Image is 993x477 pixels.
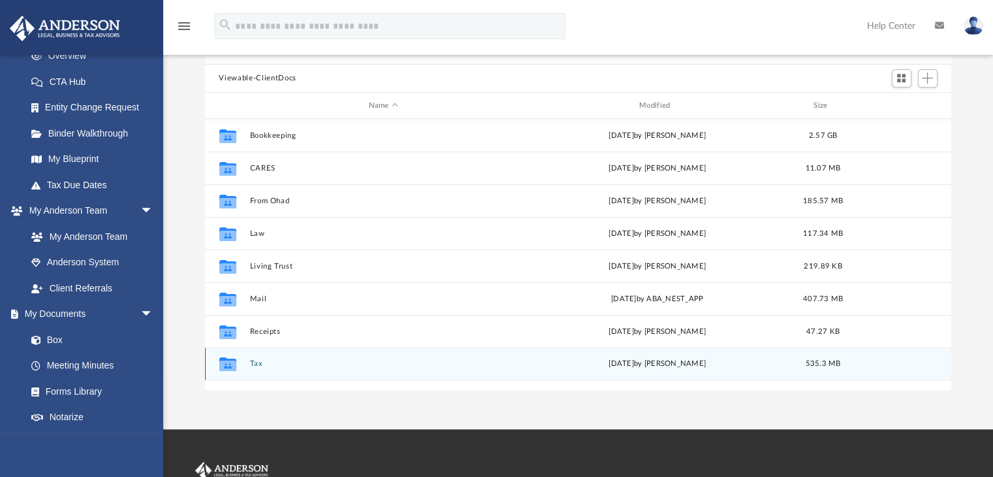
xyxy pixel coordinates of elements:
[249,164,517,173] button: CARES
[249,262,517,271] button: Living Trust
[808,132,837,139] span: 2.57 GB
[523,293,791,305] div: [DATE] by ABA_NEST_APP
[249,197,517,205] button: From Ohad
[802,197,842,205] span: 185.57 MB
[855,100,946,112] div: id
[205,119,952,389] div: grid
[523,195,791,207] div: [DATE] by [PERSON_NAME]
[802,295,842,303] span: 407.73 MB
[18,146,166,173] a: My Blueprint
[140,430,166,457] span: arrow_drop_down
[523,100,791,112] div: Modified
[249,229,517,238] button: Law
[6,16,124,41] img: Anderson Advisors Platinum Portal
[18,378,160,404] a: Forms Library
[18,250,166,276] a: Anderson System
[523,130,791,142] div: [DATE] by [PERSON_NAME]
[523,326,791,338] div: [DATE] by [PERSON_NAME]
[523,359,791,370] div: [DATE] by [PERSON_NAME]
[18,43,173,69] a: Overview
[806,328,839,335] span: 47.27 KB
[249,100,517,112] div: Name
[140,301,166,328] span: arrow_drop_down
[523,261,791,272] div: [DATE] by [PERSON_NAME]
[18,327,160,353] a: Box
[523,163,791,174] div: [DATE] by [PERSON_NAME]
[18,223,160,250] a: My Anderson Team
[176,18,192,34] i: menu
[210,100,243,112] div: id
[802,230,842,237] span: 117.34 MB
[805,361,840,368] span: 535.3 MB
[176,25,192,34] a: menu
[140,198,166,225] span: arrow_drop_down
[18,172,173,198] a: Tax Due Dates
[805,165,840,172] span: 11.07 MB
[249,327,517,336] button: Receipts
[9,301,166,327] a: My Documentsarrow_drop_down
[918,69,938,88] button: Add
[523,228,791,240] div: [DATE] by [PERSON_NAME]
[892,69,911,88] button: Switch to Grid View
[964,16,983,35] img: User Pic
[9,430,166,456] a: Online Learningarrow_drop_down
[249,295,517,303] button: Mail
[18,404,166,431] a: Notarize
[18,275,166,301] a: Client Referrals
[9,198,166,224] a: My Anderson Teamarrow_drop_down
[804,263,842,270] span: 219.89 KB
[18,95,173,121] a: Entity Change Request
[218,18,232,32] i: search
[18,120,173,146] a: Binder Walkthrough
[796,100,849,112] div: Size
[249,360,517,369] button: Tax
[18,69,173,95] a: CTA Hub
[249,131,517,140] button: Bookkeeping
[219,73,296,84] button: Viewable-ClientDocs
[18,353,166,379] a: Meeting Minutes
